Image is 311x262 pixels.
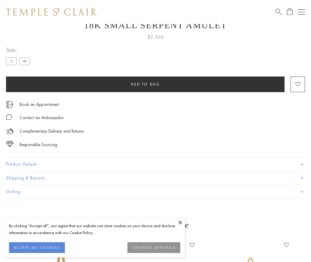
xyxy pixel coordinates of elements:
[6,114,12,120] img: MessageIcon-01_2.svg
[131,82,160,87] span: Add to bag
[298,8,305,16] button: Open navigation
[6,171,305,185] button: Shipping & Returns
[6,77,285,92] button: Add to bag
[20,141,57,149] div: Responsible Sourcing
[6,101,13,108] img: icon_appointment.svg
[276,8,282,16] a: Search
[127,242,180,253] button: COOKIES SETTINGS
[6,57,17,65] label: S
[20,114,64,122] div: Contact an Ambassador
[6,158,305,171] button: Product Details
[287,8,293,16] a: Open Shopping Bag
[6,185,305,199] button: Gifting
[9,222,180,236] div: By clicking “Accept all”, you agree that our website can store cookies on your device and disclos...
[6,141,14,147] img: icon_sourcing.svg
[6,20,305,30] h1: 18K Small Serpent Amulet
[148,33,164,41] span: $5,500
[6,45,32,55] span: Size:
[6,128,14,135] img: icon_delivery.svg
[6,8,97,16] img: Temple St. Clair
[9,242,65,253] button: ACCEPT ALL COOKIES
[19,57,30,65] label: M
[20,101,59,108] a: Book an Appointment
[20,128,84,135] p: Complimentary Delivery and Returns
